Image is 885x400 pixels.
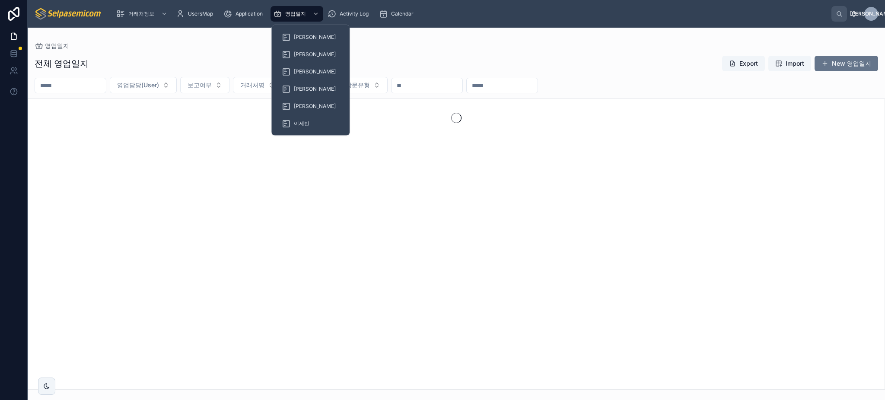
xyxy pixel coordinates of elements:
[236,10,263,17] span: Application
[391,10,414,17] span: Calendar
[294,86,336,92] span: [PERSON_NAME]
[35,41,69,50] a: 영업일지
[376,6,420,22] a: Calendar
[35,57,89,70] h1: 전체 영업일지
[285,10,306,17] span: 영업일지
[294,51,336,58] span: [PERSON_NAME]
[277,81,344,97] a: [PERSON_NAME]
[815,56,878,71] button: New 영업일지
[180,77,229,93] button: Select Button
[325,6,375,22] a: Activity Log
[188,10,213,17] span: UsersMap
[786,59,804,68] span: Import
[294,68,336,75] span: [PERSON_NAME]
[340,10,369,17] span: Activity Log
[277,98,344,114] a: [PERSON_NAME]
[45,41,69,50] span: 영업일지
[240,81,264,89] span: 거래처명
[768,56,811,71] button: Import
[114,6,172,22] a: 거래처정보
[271,6,323,22] a: 영업일지
[117,81,159,89] span: 영업담당(User)
[277,116,344,131] a: 이세빈
[35,7,102,21] img: App logo
[722,56,765,71] button: Export
[294,103,336,110] span: [PERSON_NAME]
[338,77,388,93] button: Select Button
[128,10,154,17] span: 거래처정보
[294,34,336,41] span: [PERSON_NAME]
[173,6,219,22] a: UsersMap
[277,47,344,62] a: [PERSON_NAME]
[109,4,831,23] div: scrollable content
[110,77,177,93] button: Select Button
[233,77,282,93] button: Select Button
[188,81,212,89] span: 보고여부
[277,64,344,79] a: [PERSON_NAME]
[221,6,269,22] a: Application
[346,81,370,89] span: 방문유형
[277,29,344,45] a: [PERSON_NAME]
[294,120,309,127] span: 이세빈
